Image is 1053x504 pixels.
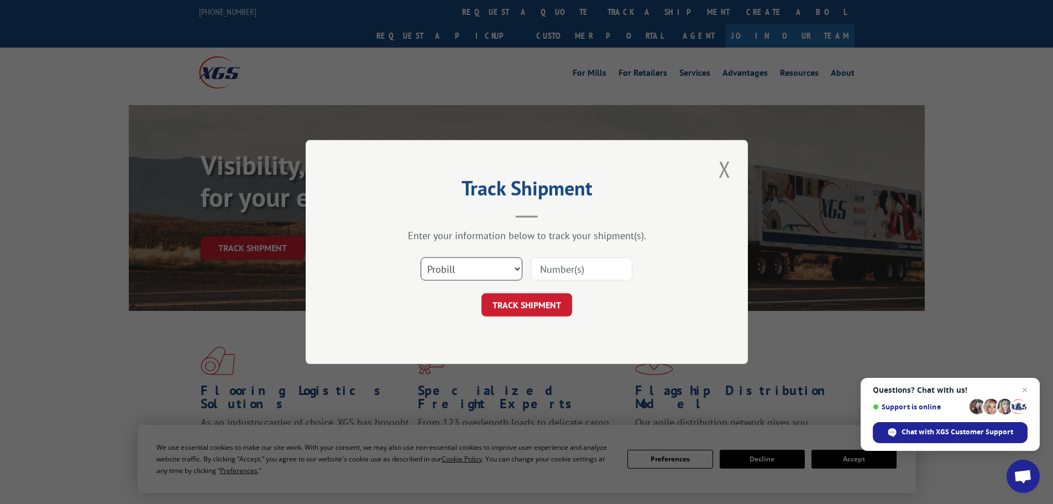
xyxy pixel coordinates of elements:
[873,422,1028,443] span: Chat with XGS Customer Support
[361,180,693,201] h2: Track Shipment
[715,154,734,184] button: Close modal
[481,293,572,316] button: TRACK SHIPMENT
[531,257,632,280] input: Number(s)
[873,403,966,411] span: Support is online
[902,427,1013,437] span: Chat with XGS Customer Support
[361,229,693,242] div: Enter your information below to track your shipment(s).
[1007,460,1040,493] a: Open chat
[873,386,1028,394] span: Questions? Chat with us!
